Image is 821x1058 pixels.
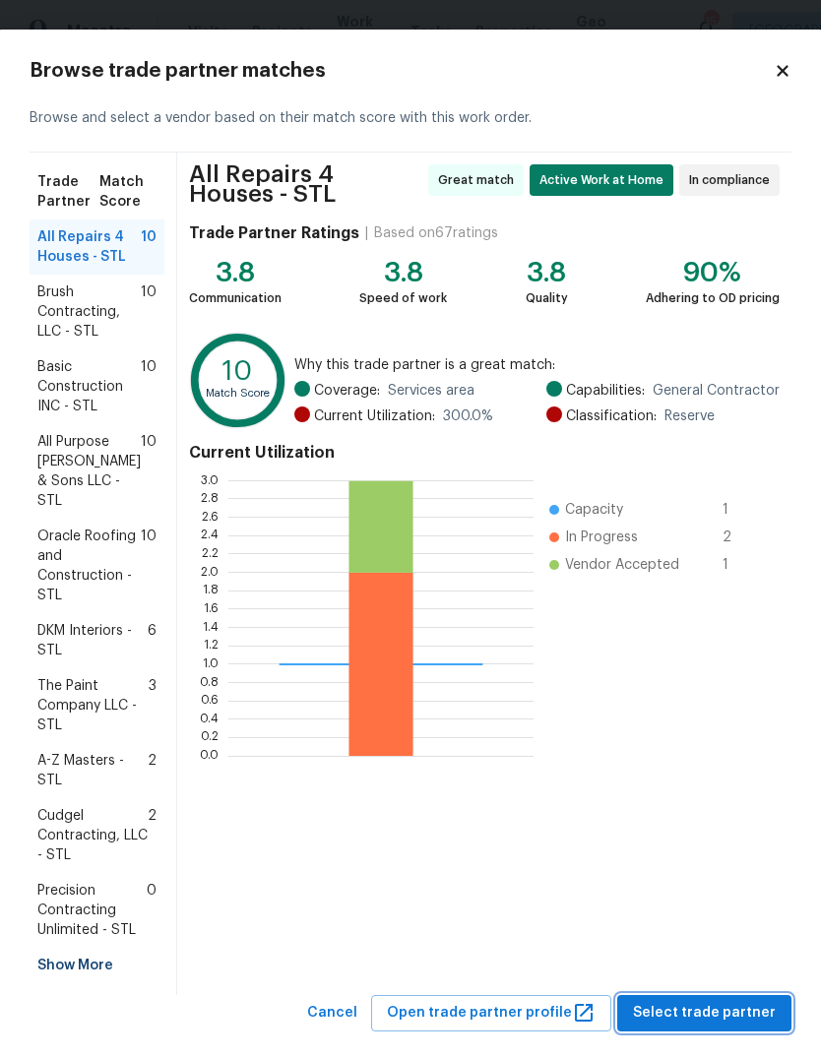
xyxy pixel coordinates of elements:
[646,288,780,308] div: Adhering to OD pricing
[526,263,568,282] div: 3.8
[723,528,754,547] span: 2
[201,473,219,485] text: 3.0
[374,223,498,243] div: Based on 67 ratings
[201,492,219,504] text: 2.8
[204,602,219,614] text: 1.6
[314,381,380,401] span: Coverage:
[299,995,365,1031] button: Cancel
[141,527,157,605] span: 10
[359,288,447,308] div: Speed of work
[37,172,99,212] span: Trade Partner
[37,432,141,511] span: All Purpose [PERSON_NAME] & Sons LLC - STL
[37,881,147,940] span: Precision Contracting Unlimited - STL
[565,555,679,575] span: Vendor Accepted
[99,172,157,212] span: Match Score
[141,432,157,511] span: 10
[148,621,157,660] span: 6
[307,1001,357,1026] span: Cancel
[149,676,157,735] span: 3
[222,358,252,385] text: 10
[387,1001,596,1026] span: Open trade partner profile
[314,406,435,426] span: Current Utilization:
[203,621,219,633] text: 1.4
[438,170,522,190] span: Great match
[203,584,219,595] text: 1.8
[37,806,148,865] span: Cudgel Contracting, LLC - STL
[189,223,359,243] h4: Trade Partner Ratings
[539,170,671,190] span: Active Work at Home
[723,555,754,575] span: 1
[202,511,219,523] text: 2.6
[443,406,493,426] span: 300.0 %
[723,500,754,520] span: 1
[37,751,148,790] span: A-Z Masters - STL
[200,713,219,724] text: 0.4
[633,1001,776,1026] span: Select trade partner
[37,282,141,342] span: Brush Contracting, LLC - STL
[566,381,645,401] span: Capabilities:
[189,164,422,204] span: All Repairs 4 Houses - STL
[646,263,780,282] div: 90%
[204,639,219,651] text: 1.2
[147,881,157,940] span: 0
[189,288,282,308] div: Communication
[200,749,219,761] text: 0.0
[141,227,157,267] span: 10
[371,995,611,1031] button: Open trade partner profile
[201,694,219,706] text: 0.6
[148,806,157,865] span: 2
[689,170,778,190] span: In compliance
[388,381,474,401] span: Services area
[203,657,219,669] text: 1.0
[202,547,219,559] text: 2.2
[526,288,568,308] div: Quality
[359,223,374,243] div: |
[200,676,219,688] text: 0.8
[664,406,715,426] span: Reserve
[37,227,141,267] span: All Repairs 4 Houses - STL
[141,282,157,342] span: 10
[617,995,791,1031] button: Select trade partner
[30,948,164,983] div: Show More
[148,751,157,790] span: 2
[141,357,157,416] span: 10
[189,443,780,463] h4: Current Utilization
[201,566,219,578] text: 2.0
[294,355,780,375] span: Why this trade partner is a great match:
[359,263,447,282] div: 3.8
[37,527,141,605] span: Oracle Roofing and Construction - STL
[566,406,657,426] span: Classification:
[30,85,791,153] div: Browse and select a vendor based on their match score with this work order.
[189,263,282,282] div: 3.8
[565,528,638,547] span: In Progress
[206,388,270,399] text: Match Score
[201,731,219,743] text: 0.2
[37,676,149,735] span: The Paint Company LLC - STL
[565,500,623,520] span: Capacity
[37,621,148,660] span: DKM Interiors - STL
[201,529,219,540] text: 2.4
[30,61,774,81] h2: Browse trade partner matches
[653,381,780,401] span: General Contractor
[37,357,141,416] span: Basic Construction INC - STL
